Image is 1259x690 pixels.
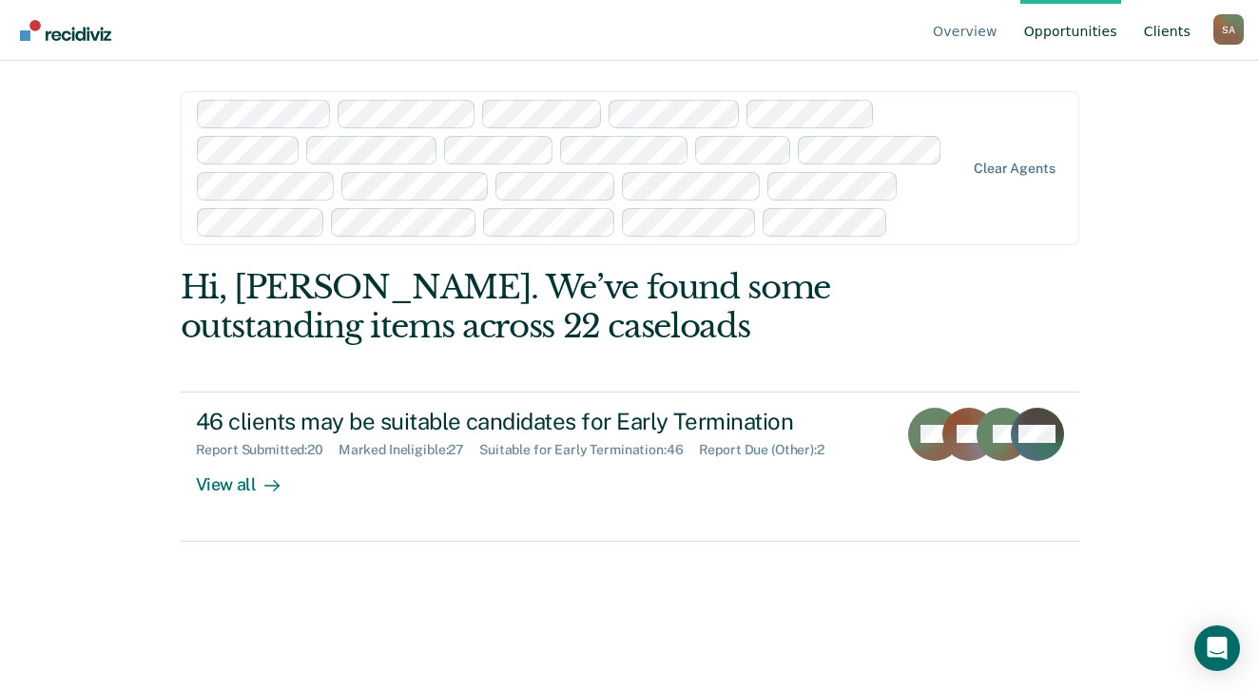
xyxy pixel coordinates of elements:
[196,458,302,495] div: View all
[181,268,900,346] div: Hi, [PERSON_NAME]. We’ve found some outstanding items across 22 caseloads
[1213,14,1244,45] button: Profile dropdown button
[339,442,479,458] div: Marked Ineligible : 27
[181,392,1079,542] a: 46 clients may be suitable candidates for Early TerminationReport Submitted:20Marked Ineligible:2...
[479,442,698,458] div: Suitable for Early Termination : 46
[196,442,339,458] div: Report Submitted : 20
[974,161,1055,177] div: Clear agents
[20,20,111,41] img: Recidiviz
[196,408,863,435] div: 46 clients may be suitable candidates for Early Termination
[1213,14,1244,45] div: S A
[1194,625,1240,671] div: Open Intercom Messenger
[699,442,840,458] div: Report Due (Other) : 2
